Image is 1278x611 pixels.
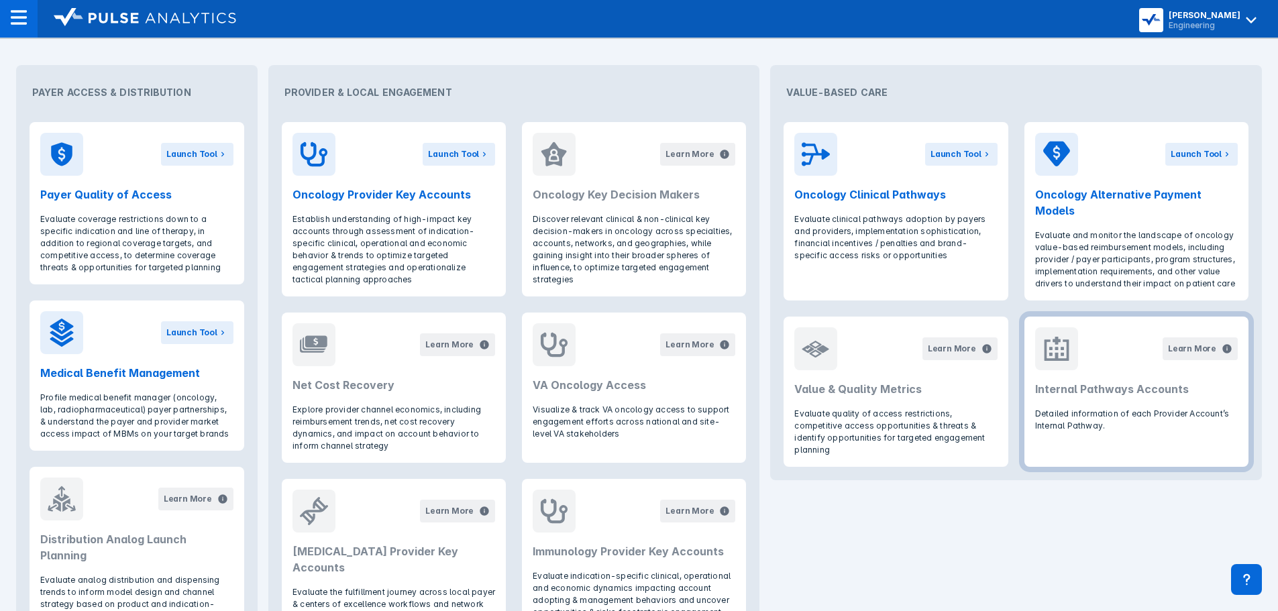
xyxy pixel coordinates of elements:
img: menu button [1142,11,1161,30]
button: Learn More [1163,337,1238,360]
p: Establish understanding of high-impact key accounts through assessment of indication-specific cli... [292,213,495,286]
div: Launch Tool [1171,148,1222,160]
p: Evaluate clinical pathways adoption by payers and providers, implementation sophistication, finan... [794,213,997,262]
div: Provider & Local Engagement [274,70,755,114]
button: Learn More [158,488,233,510]
button: Launch Tool [423,143,495,166]
h2: Payer Quality of Access [40,186,233,203]
div: Launch Tool [166,148,217,160]
div: Engineering [1169,20,1240,30]
h2: [MEDICAL_DATA] Provider Key Accounts [292,543,495,575]
img: menu--horizontal.svg [11,9,27,25]
h2: Value & Quality Metrics [794,381,997,397]
div: Learn More [425,505,474,517]
p: Detailed information of each Provider Account’s Internal Pathway. [1035,408,1238,432]
div: Learn More [928,343,976,355]
div: Launch Tool [930,148,981,160]
p: Discover relevant clinical & non-clinical key decision-makers in oncology across specialties, acc... [533,213,735,286]
button: Learn More [420,500,495,522]
button: Learn More [660,500,735,522]
div: Learn More [164,493,212,505]
a: logo [38,8,236,30]
div: Launch Tool [166,327,217,339]
h2: Immunology Provider Key Accounts [533,543,735,559]
h2: Oncology Key Decision Makers [533,186,735,203]
button: Learn More [922,337,998,360]
div: Learn More [665,148,714,160]
p: Visualize & track VA oncology access to support engagement efforts across national and site-level... [533,404,735,440]
div: Learn More [1168,343,1216,355]
div: Contact Support [1231,564,1262,595]
div: Launch Tool [428,148,479,160]
button: Launch Tool [925,143,998,166]
h2: VA Oncology Access [533,377,735,393]
button: Launch Tool [161,143,233,166]
p: Evaluate coverage restrictions down to a specific indication and line of therapy, in addition to ... [40,213,233,274]
button: Learn More [420,333,495,356]
h2: Oncology Clinical Pathways [794,186,997,203]
h2: Oncology Alternative Payment Models [1035,186,1238,219]
button: Launch Tool [1165,143,1238,166]
div: Payer Access & Distribution [21,70,252,114]
img: logo [54,8,236,27]
p: Evaluate quality of access restrictions, competitive access opportunities & threats & identify op... [794,408,997,456]
h2: Oncology Provider Key Accounts [292,186,495,203]
h2: Medical Benefit Management [40,365,233,381]
h2: Internal Pathways Accounts [1035,381,1238,397]
div: Value-Based Care [776,70,1257,114]
p: Profile medical benefit manager (oncology, lab, radiopharmaceutical) payer partnerships, & unders... [40,392,233,440]
div: Learn More [665,339,714,351]
div: Learn More [665,505,714,517]
div: Learn More [425,339,474,351]
h2: Net Cost Recovery [292,377,495,393]
button: Launch Tool [161,321,233,344]
button: Learn More [660,333,735,356]
button: Learn More [660,143,735,166]
div: [PERSON_NAME] [1169,10,1240,20]
p: Explore provider channel economics, including reimbursement trends, net cost recovery dynamics, a... [292,404,495,452]
p: Evaluate and monitor the landscape of oncology value-based reimbursement models, including provid... [1035,229,1238,290]
h2: Distribution Analog Launch Planning [40,531,233,563]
